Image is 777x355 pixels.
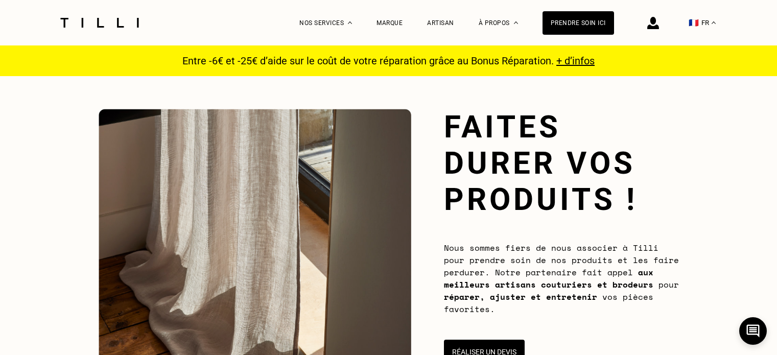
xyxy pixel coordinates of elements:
[444,242,679,315] span: Nous sommes fiers de nous associer à Tilli pour prendre soin de nos produits et les faire perdure...
[689,18,699,28] span: 🇫🇷
[543,11,614,35] a: Prendre soin ici
[712,21,716,24] img: menu déroulant
[444,109,679,218] h1: Faites durer vos produits !
[57,18,143,28] img: Logo du service de couturière Tilli
[427,19,454,27] a: Artisan
[376,19,403,27] a: Marque
[444,266,653,291] b: aux meilleurs artisans couturiers et brodeurs
[556,55,595,67] a: + d’infos
[514,21,518,24] img: Menu déroulant à propos
[348,21,352,24] img: Menu déroulant
[647,17,659,29] img: icône connexion
[444,291,597,303] b: réparer, ajuster et entretenir
[176,55,601,67] p: Entre -6€ et -25€ d’aide sur le coût de votre réparation grâce au Bonus Réparation.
